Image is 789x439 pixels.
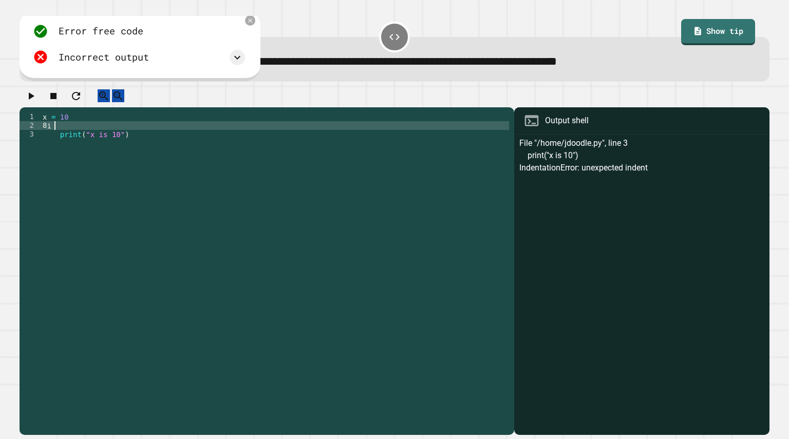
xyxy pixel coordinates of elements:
[59,24,143,39] div: Error free code
[20,121,41,130] div: 2
[20,112,41,121] div: 1
[20,130,41,139] div: 3
[519,137,764,435] div: File "/home/jdoodle.py", line 3 print("x is 10") IndentationError: unexpected indent
[681,19,755,46] a: Show tip
[59,50,149,65] div: Incorrect output
[545,114,589,127] div: Output shell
